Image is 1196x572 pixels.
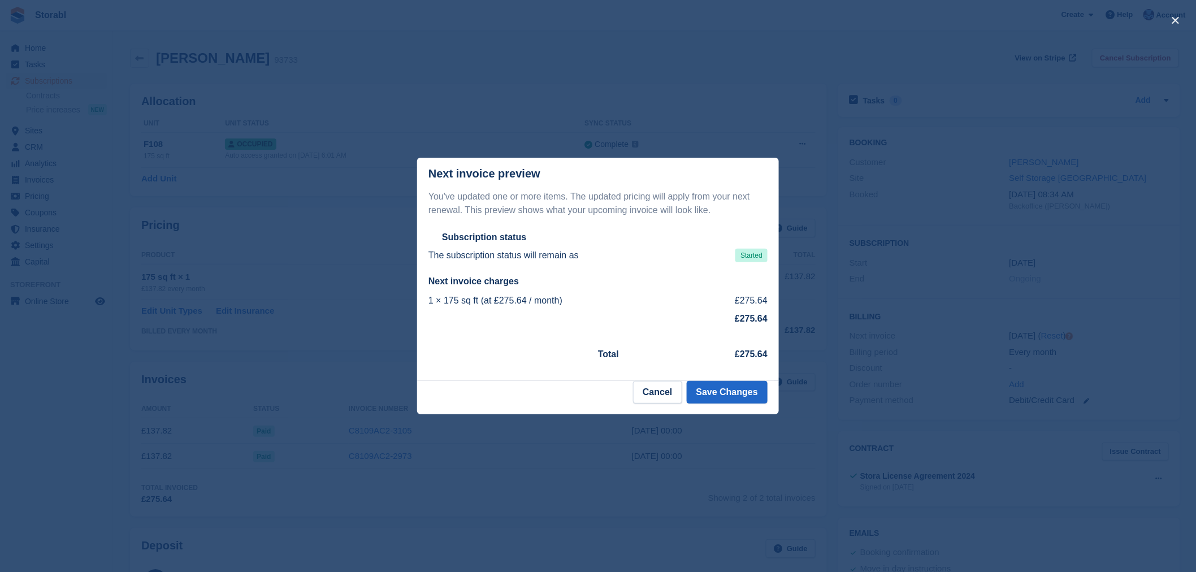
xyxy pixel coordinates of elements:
[701,292,768,310] td: £275.64
[428,276,768,287] h2: Next invoice charges
[428,190,768,217] p: You've updated one or more items. The updated pricing will apply from your next renewal. This pre...
[735,314,768,323] strong: £275.64
[735,349,768,359] strong: £275.64
[598,349,619,359] strong: Total
[442,232,526,243] h2: Subscription status
[735,249,768,262] span: Started
[428,167,540,180] p: Next invoice preview
[428,292,701,310] td: 1 × 175 sq ft (at £275.64 / month)
[633,381,682,404] button: Cancel
[428,249,579,262] p: The subscription status will remain as
[1167,11,1185,29] button: close
[687,381,768,404] button: Save Changes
